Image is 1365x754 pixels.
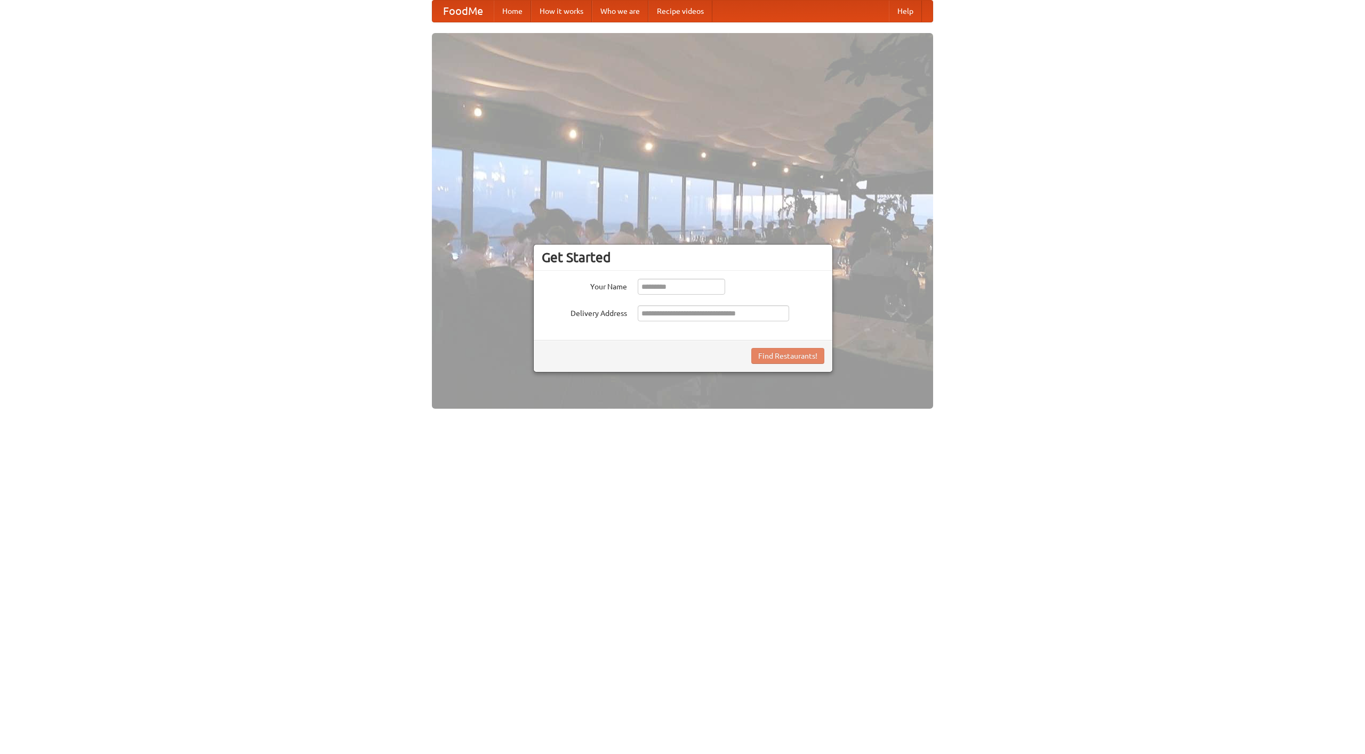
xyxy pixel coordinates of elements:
label: Your Name [542,279,627,292]
a: Help [889,1,922,22]
a: Home [494,1,531,22]
a: How it works [531,1,592,22]
button: Find Restaurants! [751,348,824,364]
a: FoodMe [432,1,494,22]
label: Delivery Address [542,305,627,319]
a: Who we are [592,1,648,22]
h3: Get Started [542,249,824,265]
a: Recipe videos [648,1,712,22]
